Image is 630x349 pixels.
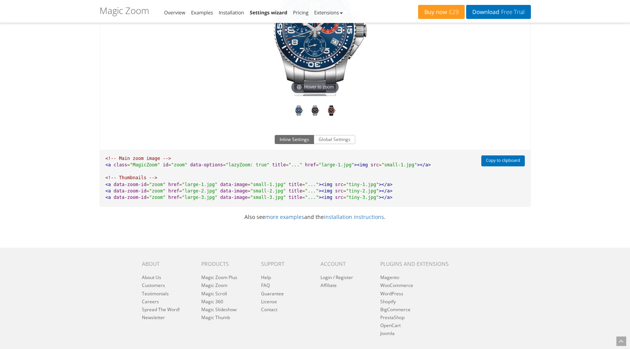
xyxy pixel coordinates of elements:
span: = [179,182,182,187]
a: Black Hydroconquest [310,105,320,118]
span: "small-2.jpg" [250,188,286,194]
span: = [223,162,226,168]
span: ></a> [379,182,392,187]
h6: Account [320,261,369,267]
a: Magic Zoom Plus [201,274,237,281]
span: data-options [190,162,223,168]
span: ><img [319,188,332,194]
span: = [302,195,305,200]
a: Magic 360 [201,298,223,305]
a: License [261,298,277,305]
span: "large-1.jpg" [182,182,218,187]
a: Blue Hydroconquest [293,105,304,118]
a: Login / Register [320,274,353,281]
span: href [168,188,179,194]
a: Affiliate [320,282,337,289]
a: Testimonials [142,290,169,297]
span: "large-1.jpg" [319,162,354,168]
span: "MagicZoom" [130,162,160,168]
a: Shopify [380,298,396,305]
span: <!-- Main zoom image --> [106,156,171,161]
a: DownloadFree Trial [466,5,530,19]
span: = [302,188,305,194]
span: £29 [447,9,459,15]
span: "tiny-2.jpg" [346,188,379,194]
span: "..." [305,188,319,194]
span: "..." [289,162,302,168]
span: href [168,195,179,200]
span: "small-3.jpg" [250,195,286,200]
span: = [343,188,346,194]
a: Settings wizard [250,9,287,16]
span: = [302,182,305,187]
span: = [343,182,346,187]
a: Magic Thumb [201,314,230,321]
a: PrestaShop [380,314,404,321]
h6: Plugins and extensions [380,261,458,267]
span: "..." [305,195,319,200]
span: = [179,195,182,200]
span: <a [106,195,111,200]
a: About Us [142,274,161,281]
span: = [286,162,288,168]
span: "small-1.jpg" [381,162,417,168]
span: "large-2.jpg" [182,188,218,194]
a: Magic Scroll [201,290,227,297]
a: Magento [380,274,399,281]
span: data-zoom-id [114,188,146,194]
span: <a [106,188,111,194]
span: = [168,162,171,168]
span: src [335,195,344,200]
span: "zoom" [149,188,165,194]
span: title [289,188,302,194]
span: class [114,162,127,168]
span: "tiny-1.jpg" [346,182,379,187]
h1: Magic Zoom [100,6,149,16]
span: data-zoom-id [114,182,146,187]
button: Global Settings [314,135,355,144]
span: ><img [354,162,368,168]
a: Careers [142,298,159,305]
a: FAQ [261,282,270,289]
a: more examples [265,213,304,220]
span: <!-- Thumbnails --> [106,175,157,180]
span: data-image [220,188,247,194]
span: ><img [319,195,332,200]
span: ><img [319,182,332,187]
a: Pricing [293,9,308,16]
a: Newsletter [142,314,165,321]
span: href [168,182,179,187]
span: title [289,195,302,200]
p: Also see and the . [94,213,537,221]
span: = [179,188,182,194]
h6: Products [201,261,249,267]
span: ></a> [379,188,392,194]
span: = [146,195,149,200]
span: data-image [220,195,247,200]
span: "..." [305,182,319,187]
span: href [305,162,316,168]
a: Red Hydroconquest [326,105,337,118]
span: = [146,182,149,187]
a: Guarantee [261,290,284,297]
span: data-image [220,182,247,187]
a: Magic Slideshow [201,306,236,313]
a: Contact [261,306,277,313]
span: src [335,182,344,187]
h6: Support [261,261,309,267]
a: Magic Zoom [201,282,227,289]
span: title [272,162,286,168]
span: "tiny-3.jpg" [346,195,379,200]
a: Spread The Word! [142,306,180,313]
a: WooCommerce [380,282,413,289]
span: id [163,162,168,168]
a: Installation [219,9,244,16]
span: src [370,162,379,168]
span: = [127,162,130,168]
span: "zoom" [171,162,187,168]
span: "large-3.jpg" [182,195,218,200]
span: title [289,182,302,187]
span: = [247,188,250,194]
span: = [146,188,149,194]
span: "zoom" [149,195,165,200]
